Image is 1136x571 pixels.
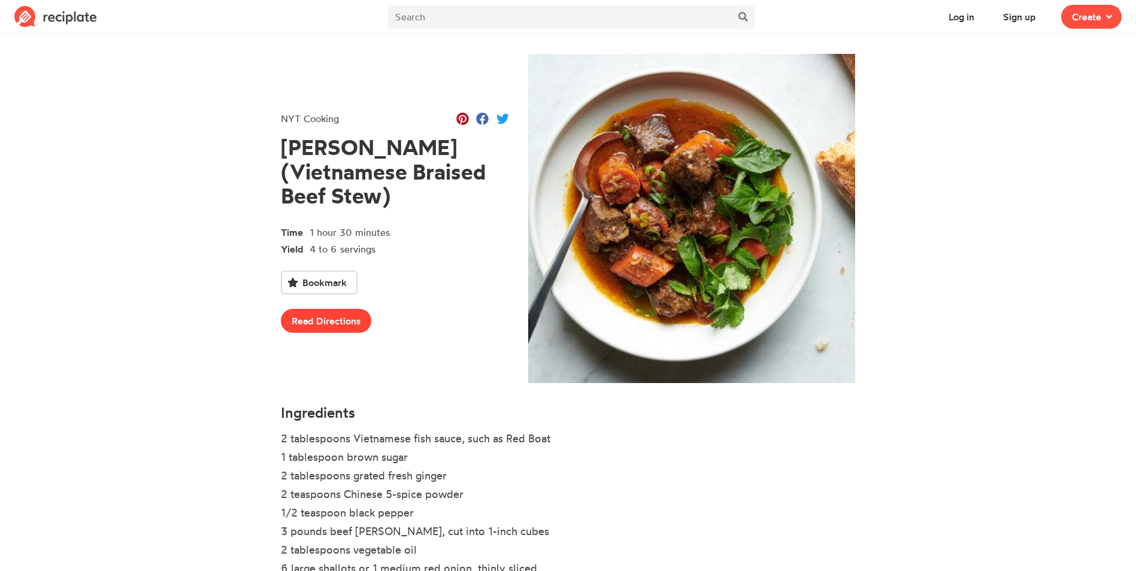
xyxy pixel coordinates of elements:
span: Bookmark [302,275,347,290]
button: Create [1061,5,1122,29]
h4: Ingredients [281,405,659,421]
span: Create [1072,10,1101,24]
span: Yield [281,239,310,256]
li: 1/2 teaspoon black pepper [281,505,659,523]
button: Sign up [992,5,1047,29]
div: NYT Cooking [281,111,339,126]
li: 2 tablespoons grated fresh ginger [281,467,659,486]
img: Reciplate [14,6,97,28]
span: Time [281,223,310,239]
li: 2 tablespoons Vietnamese fish sauce, such as Red Boat [281,430,659,449]
h1: [PERSON_NAME] (Vietnamese Braised Beef Stew) [281,135,509,208]
a: Read Directions [281,309,371,333]
span: 1 hour 30 minutes [310,226,390,238]
li: 3 pounds beef [PERSON_NAME], cut into 1-inch cubes [281,523,659,542]
li: 2 tablespoons vegetable oil [281,542,659,560]
button: Bookmark [281,271,358,294]
button: Log in [938,5,985,29]
img: Recipe of Bo Kho (Vietnamese Braised Beef Stew) by NYT Cooking [528,54,856,383]
li: 2 teaspoons Chinese 5-spice powder [281,486,659,505]
input: Search [388,5,731,29]
span: 4 to 6 servings [310,243,375,255]
li: 1 tablespoon brown sugar [281,449,659,467]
